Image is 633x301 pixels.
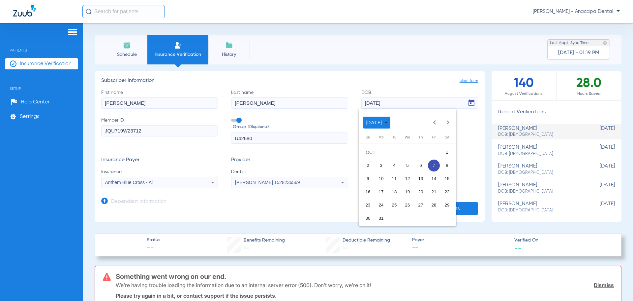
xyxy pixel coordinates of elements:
span: 30 [362,212,374,224]
button: 10/28/1994 [427,199,440,212]
span: 3 [375,160,387,171]
span: 12 [402,173,413,185]
span: We [405,135,410,139]
span: 17 [375,186,387,198]
span: 15 [441,173,453,185]
button: 10/31/1994 [375,212,388,225]
button: 10/05/1994 [401,159,414,172]
button: 10/03/1994 [375,159,388,172]
button: 10/25/1994 [388,199,401,212]
span: 8 [441,160,453,171]
span: 10 [375,173,387,185]
button: 10/10/1994 [375,172,388,185]
span: Fr [432,135,436,139]
button: 10/01/1994 [440,146,454,159]
button: 10/08/1994 [440,159,454,172]
span: 7 [428,160,440,171]
span: Tu [392,135,396,139]
span: Su [366,135,370,139]
button: 10/27/1994 [414,199,427,212]
span: 6 [415,160,427,171]
button: 10/16/1994 [361,185,375,199]
span: 28 [428,199,440,211]
button: 10/11/1994 [388,172,401,185]
button: 10/19/1994 [401,185,414,199]
span: 2 [362,160,374,171]
button: 10/04/1994 [388,159,401,172]
span: 27 [415,199,427,211]
span: [DATE] [366,120,383,125]
button: Next month [441,116,455,129]
button: 10/23/1994 [361,199,375,212]
button: 10/22/1994 [440,185,454,199]
button: 10/30/1994 [361,212,375,225]
span: 21 [428,186,440,198]
button: 10/07/1994 [427,159,440,172]
span: 24 [375,199,387,211]
button: 10/14/1994 [427,172,440,185]
span: 5 [402,160,413,171]
span: Th [419,135,423,139]
button: 10/02/1994 [361,159,375,172]
span: Mo [378,135,383,139]
span: 23 [362,199,374,211]
span: 16 [362,186,374,198]
button: 10/21/1994 [427,185,440,199]
button: 10/12/1994 [401,172,414,185]
span: 1 [441,146,453,158]
span: 29 [441,199,453,211]
span: 11 [388,173,400,185]
span: 4 [388,160,400,171]
button: 10/15/1994 [440,172,454,185]
button: 10/29/1994 [440,199,454,212]
button: 10/13/1994 [414,172,427,185]
button: 10/20/1994 [414,185,427,199]
span: 9 [362,173,374,185]
span: 22 [441,186,453,198]
button: 10/06/1994 [414,159,427,172]
button: 10/24/1994 [375,199,388,212]
button: 10/17/1994 [375,185,388,199]
button: 10/09/1994 [361,172,375,185]
button: Previous month [428,116,441,129]
span: 26 [402,199,413,211]
iframe: Chat Widget [600,269,633,301]
span: 25 [388,199,400,211]
button: Choose month and year [363,117,390,129]
span: 14 [428,173,440,185]
span: 20 [415,186,427,198]
button: 10/18/1994 [388,185,401,199]
span: 31 [375,212,387,224]
span: Sa [445,135,449,139]
button: 10/26/1994 [401,199,414,212]
span: 13 [415,173,427,185]
td: OCT [361,146,440,159]
span: 19 [402,186,413,198]
span: 18 [388,186,400,198]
